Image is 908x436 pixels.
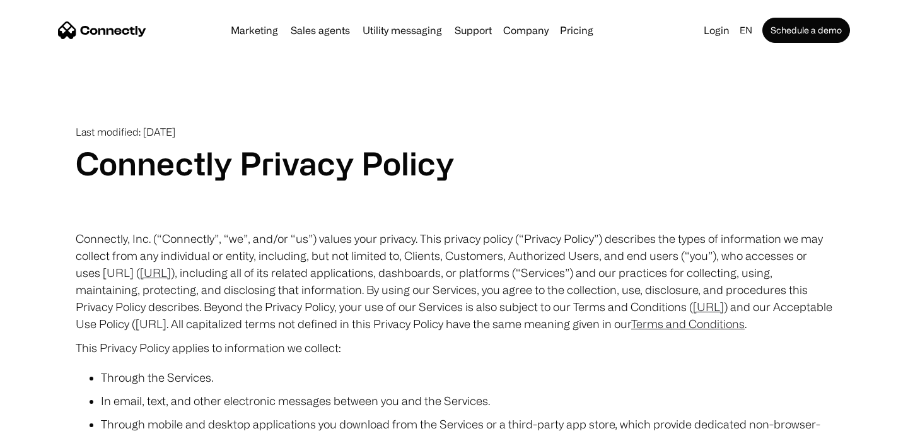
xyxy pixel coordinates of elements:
div: en [735,21,760,39]
a: Marketing [226,25,283,35]
div: en [740,21,752,39]
div: Company [503,21,549,39]
a: [URL] [140,266,171,279]
p: Last modified: [DATE] [76,126,832,138]
p: ‍ [76,182,832,200]
a: Sales agents [286,25,355,35]
p: This Privacy Policy applies to information we collect: [76,339,832,356]
div: Company [499,21,552,39]
li: In email, text, and other electronic messages between you and the Services. [101,392,832,409]
a: Support [450,25,497,35]
li: Through the Services. [101,369,832,386]
a: Utility messaging [358,25,447,35]
h1: Connectly Privacy Policy [76,144,832,182]
a: Pricing [555,25,598,35]
ul: Language list [25,414,76,432]
a: Terms and Conditions [631,317,745,330]
a: home [58,21,146,40]
a: Login [699,21,735,39]
p: Connectly, Inc. (“Connectly”, “we”, and/or “us”) values your privacy. This privacy policy (“Priva... [76,230,832,333]
a: [URL] [693,300,724,313]
a: Schedule a demo [762,18,850,43]
aside: Language selected: English [13,413,76,432]
p: ‍ [76,206,832,224]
